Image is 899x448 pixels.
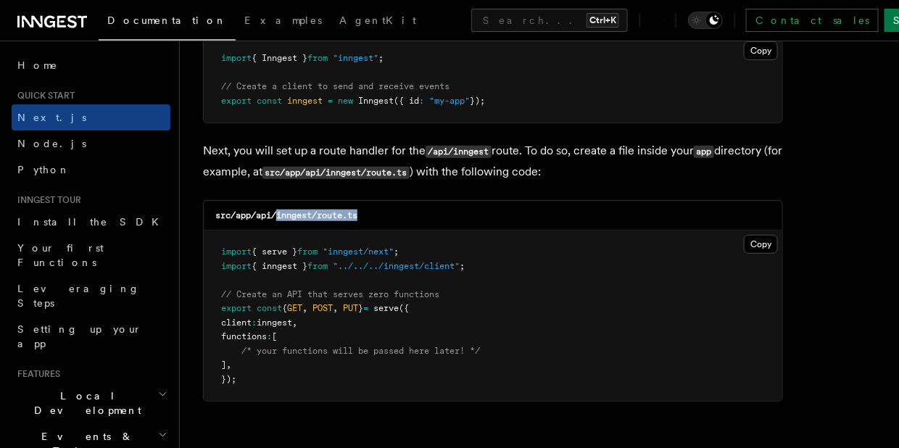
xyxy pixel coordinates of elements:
span: "inngest" [333,53,378,63]
span: { Inngest } [252,53,307,63]
code: src/app/api/inngest/route.ts [215,210,357,220]
span: Install the SDK [17,216,167,228]
span: functions [221,331,267,341]
span: from [307,53,328,63]
kbd: Ctrl+K [587,13,619,28]
span: Inngest tour [12,194,81,206]
button: Toggle dark mode [688,12,723,29]
span: Local Development [12,389,158,418]
a: Next.js [12,104,170,130]
a: Leveraging Steps [12,275,170,316]
span: serve [373,303,399,313]
span: : [419,96,424,106]
span: ; [378,53,384,63]
a: Python [12,157,170,183]
span: Next.js [17,112,86,123]
span: ; [394,246,399,257]
span: const [257,96,282,106]
span: /* your functions will be passed here later! */ [241,346,480,356]
button: Copy [744,235,778,254]
span: ; [460,261,465,271]
span: Leveraging Steps [17,283,140,309]
span: from [297,246,318,257]
span: Quick start [12,90,75,101]
span: export [221,303,252,313]
span: AgentKit [339,14,416,26]
span: const [257,303,282,313]
span: }); [221,374,236,384]
span: = [363,303,368,313]
span: inngest [287,96,323,106]
span: , [226,360,231,370]
span: from [307,261,328,271]
span: ] [221,360,226,370]
span: // Create an API that serves zero functions [221,289,439,299]
a: Examples [236,4,331,39]
span: { inngest } [252,261,307,271]
button: Copy [744,41,778,60]
span: Features [12,368,60,380]
span: import [221,53,252,63]
code: src/app/api/inngest/route.ts [262,167,410,179]
span: client [221,318,252,328]
span: export [221,96,252,106]
a: Documentation [99,4,236,41]
a: AgentKit [331,4,425,39]
span: "my-app" [429,96,470,106]
code: /api/inngest [426,146,492,158]
span: Node.js [17,138,86,149]
span: new [338,96,353,106]
a: Setting up your app [12,316,170,357]
span: PUT [343,303,358,313]
span: "../../../inngest/client" [333,261,460,271]
a: Home [12,52,170,78]
span: "inngest/next" [323,246,394,257]
span: Setting up your app [17,323,142,349]
span: Home [17,58,58,72]
p: Next, you will set up a route handler for the route. To do so, create a file inside your director... [203,141,783,183]
span: , [292,318,297,328]
span: : [252,318,257,328]
a: Contact sales [746,9,879,32]
span: ({ id [394,96,419,106]
span: : [267,331,272,341]
a: Your first Functions [12,235,170,275]
span: [ [272,331,277,341]
code: app [694,146,714,158]
span: import [221,261,252,271]
span: } [358,303,363,313]
span: ({ [399,303,409,313]
span: GET [287,303,302,313]
span: Documentation [107,14,227,26]
span: , [333,303,338,313]
a: Node.js [12,130,170,157]
span: }); [470,96,485,106]
button: Local Development [12,383,170,423]
span: Your first Functions [17,242,104,268]
button: Search...Ctrl+K [471,9,628,32]
span: , [302,303,307,313]
span: { serve } [252,246,297,257]
span: = [328,96,333,106]
span: POST [312,303,333,313]
span: import [221,246,252,257]
span: inngest [257,318,292,328]
span: Inngest [358,96,394,106]
a: Install the SDK [12,209,170,235]
span: Examples [244,14,322,26]
span: // Create a client to send and receive events [221,81,449,91]
span: Python [17,164,70,175]
span: { [282,303,287,313]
